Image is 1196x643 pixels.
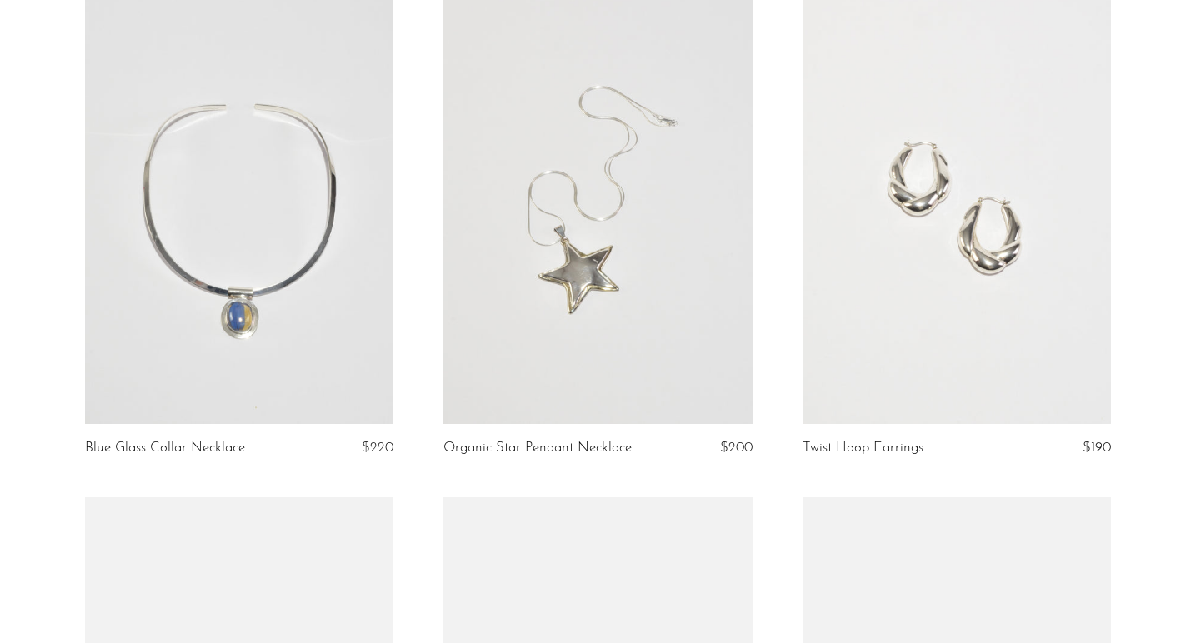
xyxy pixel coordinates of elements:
span: $190 [1083,441,1111,455]
span: $200 [720,441,753,455]
span: $220 [362,441,393,455]
a: Blue Glass Collar Necklace [85,441,245,456]
a: Twist Hoop Earrings [803,441,923,456]
a: Organic Star Pendant Necklace [443,441,632,456]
